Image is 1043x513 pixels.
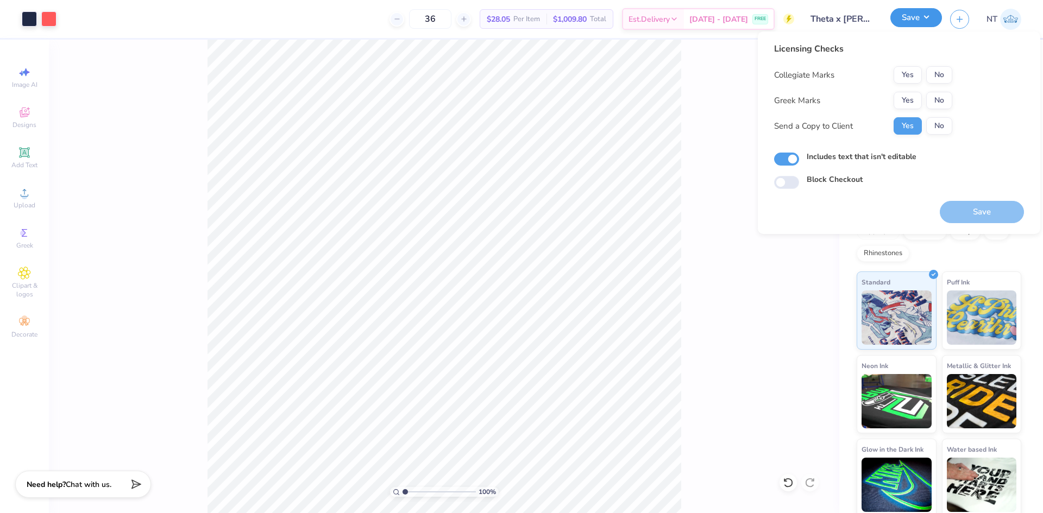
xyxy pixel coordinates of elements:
[774,69,834,81] div: Collegiate Marks
[16,241,33,250] span: Greek
[926,92,952,109] button: No
[862,458,932,512] img: Glow in the Dark Ink
[774,42,952,55] div: Licensing Checks
[629,14,670,25] span: Est. Delivery
[987,9,1021,30] a: NT
[5,281,43,299] span: Clipart & logos
[947,444,997,455] span: Water based Ink
[11,330,37,339] span: Decorate
[27,479,66,490] strong: Need help?
[862,360,888,371] span: Neon Ink
[66,479,111,490] span: Chat with us.
[807,174,863,185] label: Block Checkout
[12,121,36,129] span: Designs
[590,14,606,25] span: Total
[689,14,748,25] span: [DATE] - [DATE]
[755,15,766,23] span: FREE
[774,120,853,132] div: Send a Copy to Client
[807,151,916,162] label: Includes text that isn't editable
[857,245,909,262] div: Rhinestones
[894,117,922,135] button: Yes
[947,290,1017,345] img: Puff Ink
[862,444,923,455] span: Glow in the Dark Ink
[409,9,451,29] input: – –
[890,8,942,27] button: Save
[947,374,1017,428] img: Metallic & Glitter Ink
[12,80,37,89] span: Image AI
[479,487,496,497] span: 100 %
[987,13,997,26] span: NT
[926,117,952,135] button: No
[513,14,540,25] span: Per Item
[947,458,1017,512] img: Water based Ink
[11,161,37,169] span: Add Text
[894,66,922,84] button: Yes
[14,201,35,210] span: Upload
[487,14,510,25] span: $28.05
[553,14,587,25] span: $1,009.80
[947,276,970,288] span: Puff Ink
[862,290,932,345] img: Standard
[926,66,952,84] button: No
[774,94,820,107] div: Greek Marks
[894,92,922,109] button: Yes
[947,360,1011,371] span: Metallic & Glitter Ink
[802,8,882,30] input: Untitled Design
[862,276,890,288] span: Standard
[862,374,932,428] img: Neon Ink
[1000,9,1021,30] img: Nestor Talens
